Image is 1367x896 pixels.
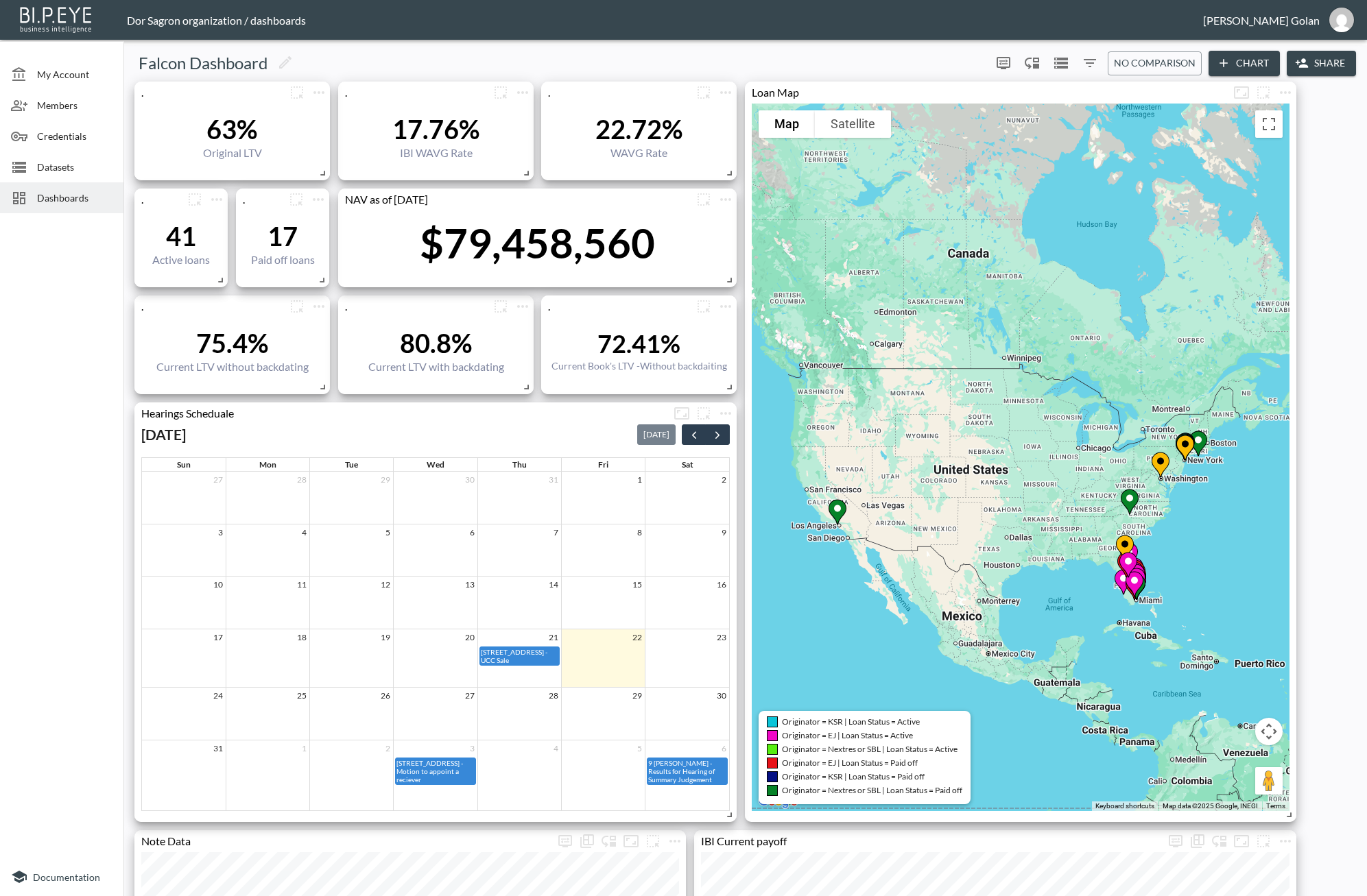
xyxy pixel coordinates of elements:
[286,84,308,97] span: Attach chart to a group
[383,740,393,756] a: September 2, 2025
[1252,833,1274,846] span: Attach chart to a group
[17,3,96,34] img: bipeye-logo
[226,472,309,524] td: July 28, 2025
[308,295,330,317] span: Chart settings
[307,189,329,210] span: Chart settings
[719,524,729,540] a: August 9, 2025
[510,458,530,471] a: Thursday
[285,189,307,210] button: more
[1255,110,1283,138] button: Toggle fullscreen view
[257,458,279,471] a: Monday
[310,687,394,740] td: August 26, 2025
[294,472,309,487] a: July 28, 2025
[693,298,715,311] span: Attach chart to a group
[645,629,729,688] td: August 23, 2025
[551,360,727,372] div: Current Book's LTV -Without backdaiting
[142,472,226,524] td: July 27, 2025
[782,744,958,754] span: Originator = Nextres or SBL | Loan Status = Active
[1231,830,1252,852] button: Fullscreen
[1287,51,1356,76] button: Share
[480,647,559,665] div: [STREET_ADDRESS] - UCC Sale
[368,360,504,373] div: Current LTV with backdating
[561,524,645,577] td: August 8, 2025
[693,402,715,424] button: more
[620,830,642,852] button: Fullscreen
[551,740,561,756] a: September 4, 2025
[396,758,475,784] div: [STREET_ADDRESS] - Motion to appoint a reciever
[285,191,307,204] span: Attach chart to a group
[1231,82,1252,104] button: Fullscreen
[679,458,696,471] a: Saturday
[1095,801,1154,811] button: Keyboard shortcuts
[551,328,727,359] div: 72.41%
[541,300,693,313] div: .
[745,86,1231,99] div: Loan Map
[634,524,645,540] a: August 8, 2025
[462,629,477,645] a: August 20, 2025
[211,577,226,592] a: August 10, 2025
[226,524,309,577] td: August 4, 2025
[294,629,309,645] a: August 18, 2025
[1050,52,1072,74] button: Datasets
[1274,82,1296,104] button: more
[715,189,737,210] button: more
[561,577,645,629] td: August 15, 2025
[1163,802,1258,810] span: Map data ©2025 Google, INEGI
[368,327,504,359] div: 80.8%
[645,740,729,810] td: September 6, 2025
[156,327,309,359] div: 75.4%
[664,830,686,852] span: Chart settings
[477,524,561,577] td: August 7, 2025
[1079,52,1101,74] button: Filters
[226,577,309,629] td: August 11, 2025
[693,405,715,418] span: Attach chart to a group
[226,740,309,810] td: September 1, 2025
[11,869,112,885] a: Documentation
[420,218,655,267] div: $79,458,560
[142,740,226,810] td: August 31, 2025
[206,189,228,210] button: more
[554,830,576,852] span: Display settings
[561,472,645,524] td: August 1, 2025
[394,472,477,524] td: July 30, 2025
[203,146,262,159] div: Original LTV
[714,577,729,592] a: August 16, 2025
[342,458,361,471] a: Tuesday
[642,830,664,852] button: more
[561,629,645,688] td: August 22, 2025
[1274,82,1296,104] span: Chart settings
[37,98,112,112] span: Members
[1266,802,1285,810] a: Terms (opens in new tab)
[134,86,286,99] div: .
[630,577,645,592] a: August 15, 2025
[33,871,100,883] span: Documentation
[134,834,554,847] div: Note Data
[693,191,715,204] span: Attach chart to a group
[715,402,737,424] button: more
[37,191,112,205] span: Dashboards
[1274,830,1296,852] span: Chart settings
[378,629,393,645] a: August 19, 2025
[715,82,737,104] button: more
[277,54,294,71] svg: Edit
[383,524,393,540] a: August 5, 2025
[682,424,706,446] button: Previous month
[286,82,308,104] button: more
[715,189,737,210] span: Chart settings
[294,688,309,703] a: August 25, 2025
[1329,8,1354,32] img: b60eb1e829f882aa23219c725e57e04d
[546,629,561,645] a: August 21, 2025
[693,82,715,104] button: more
[310,524,394,577] td: August 5, 2025
[184,189,206,210] button: more
[645,472,729,524] td: August 2, 2025
[642,833,664,846] span: Attach chart to a group
[647,758,727,784] div: 9 [PERSON_NAME] - Results for Hearing of Summary Judgement
[490,82,512,104] button: more
[310,629,394,688] td: August 19, 2025
[705,424,730,446] button: Next month
[394,629,477,688] td: August 20, 2025
[152,253,210,266] div: Active loans
[719,740,729,756] a: September 6, 2025
[693,189,715,210] button: more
